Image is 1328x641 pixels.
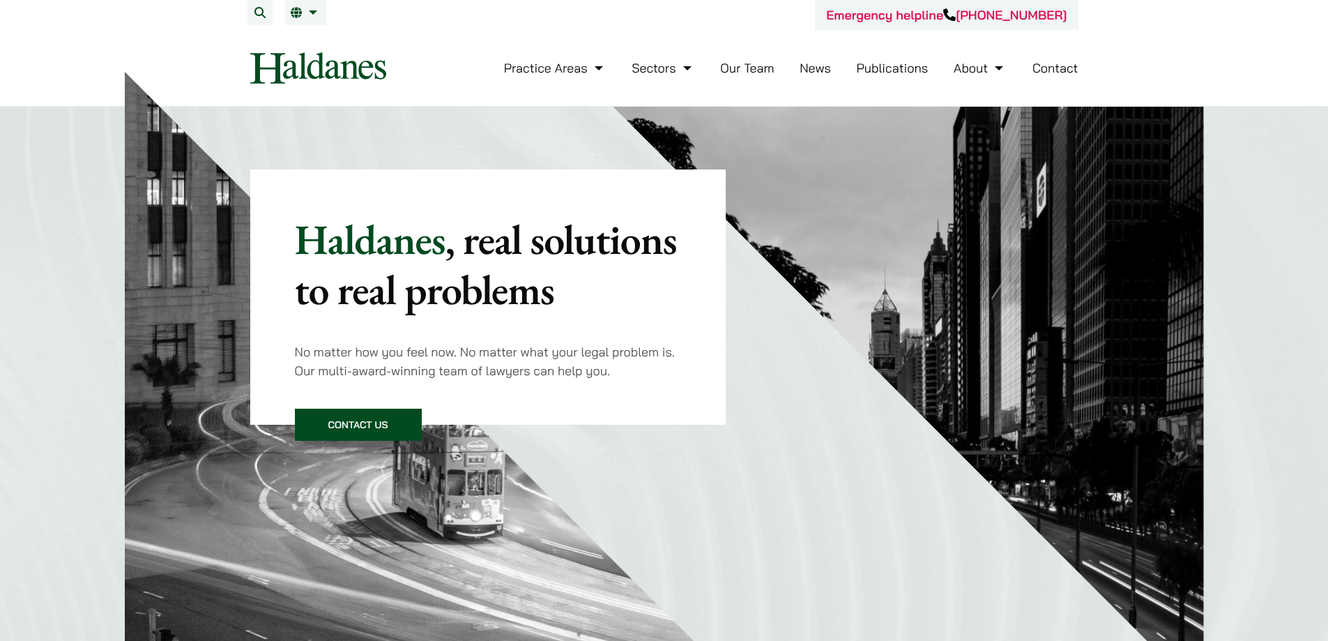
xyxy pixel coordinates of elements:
a: Sectors [632,60,694,76]
a: Contact [1032,60,1078,76]
a: EN [291,7,321,18]
img: Logo of Haldanes [250,52,386,84]
a: Emergency helpline[PHONE_NUMBER] [826,7,1067,23]
a: Publications [857,60,929,76]
mark: , real solutions to real problems [295,212,677,317]
a: Contact Us [295,409,422,441]
a: About [954,60,1007,76]
p: Haldanes [295,214,682,315]
a: News [800,60,831,76]
a: Practice Areas [504,60,606,76]
a: Our Team [720,60,774,76]
p: No matter how you feel now. No matter what your legal problem is. Our multi-award-winning team of... [295,342,682,380]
